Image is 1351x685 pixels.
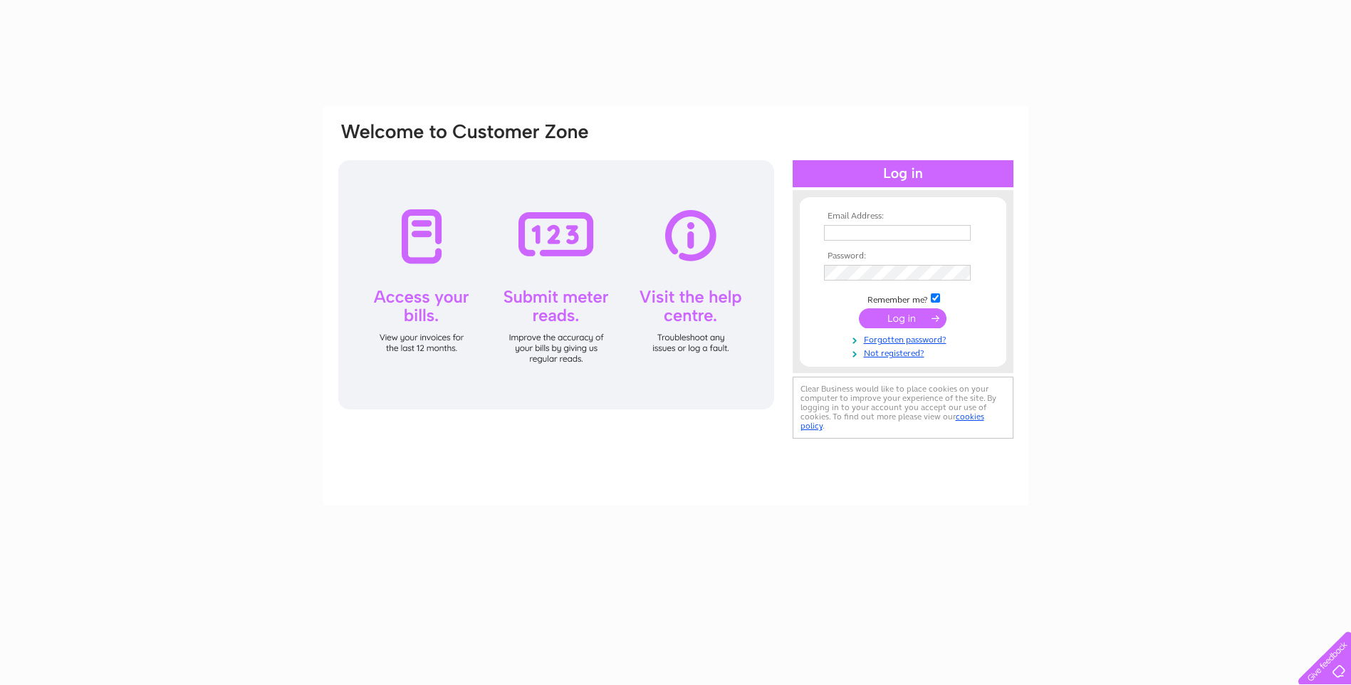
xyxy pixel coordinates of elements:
[793,377,1013,439] div: Clear Business would like to place cookies on your computer to improve your experience of the sit...
[820,211,986,221] th: Email Address:
[824,345,986,359] a: Not registered?
[820,291,986,305] td: Remember me?
[800,412,984,431] a: cookies policy
[824,332,986,345] a: Forgotten password?
[820,251,986,261] th: Password:
[859,308,946,328] input: Submit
